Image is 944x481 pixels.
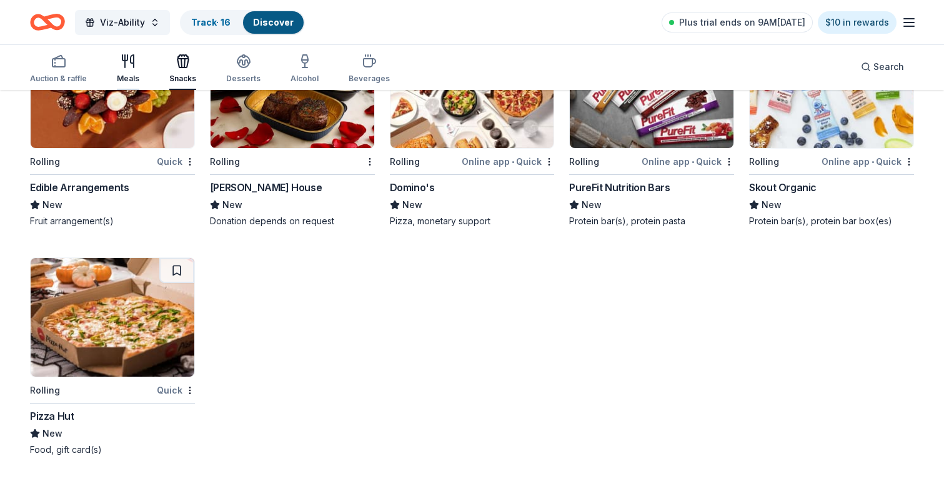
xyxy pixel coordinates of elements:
[662,12,813,32] a: Plus trial ends on 9AM[DATE]
[349,74,390,84] div: Beverages
[749,215,914,227] div: Protein bar(s), protein bar box(es)
[30,49,87,90] button: Auction & raffle
[569,180,670,195] div: PureFit Nutrition Bars
[390,29,555,227] a: Image for Domino's RollingOnline app•QuickDomino'sNewPizza, monetary support
[210,215,375,227] div: Donation depends on request
[30,74,87,84] div: Auction & raffle
[75,10,170,35] button: Viz-Ability
[291,49,319,90] button: Alcohol
[117,74,139,84] div: Meals
[390,180,435,195] div: Domino's
[226,49,261,90] button: Desserts
[30,257,195,456] a: Image for Pizza HutRollingQuickPizza HutNewFood, gift card(s)
[30,7,65,37] a: Home
[569,215,734,227] div: Protein bar(s), protein pasta
[582,197,602,212] span: New
[642,154,734,169] div: Online app Quick
[873,59,904,74] span: Search
[390,154,420,169] div: Rolling
[226,74,261,84] div: Desserts
[222,197,242,212] span: New
[169,49,196,90] button: Snacks
[692,157,694,167] span: •
[30,215,195,227] div: Fruit arrangement(s)
[679,15,805,30] span: Plus trial ends on 9AM[DATE]
[749,29,914,227] a: Image for Skout Organic3 applieslast weekRollingOnline app•QuickSkout OrganicNewProtein bar(s), p...
[169,74,196,84] div: Snacks
[31,258,194,377] img: Image for Pizza Hut
[872,157,874,167] span: •
[30,409,74,424] div: Pizza Hut
[30,383,60,398] div: Rolling
[402,197,422,212] span: New
[157,382,195,398] div: Quick
[210,154,240,169] div: Rolling
[822,154,914,169] div: Online app Quick
[512,157,514,167] span: •
[253,17,294,27] a: Discover
[390,215,555,227] div: Pizza, monetary support
[749,180,817,195] div: Skout Organic
[569,154,599,169] div: Rolling
[180,10,305,35] button: Track· 16Discover
[291,74,319,84] div: Alcohol
[349,49,390,90] button: Beverages
[117,49,139,90] button: Meals
[30,180,129,195] div: Edible Arrangements
[42,197,62,212] span: New
[210,180,322,195] div: [PERSON_NAME] House
[30,154,60,169] div: Rolling
[818,11,897,34] a: $10 in rewards
[569,29,734,227] a: Image for PureFit Nutrition BarsRollingOnline app•QuickPureFit Nutrition BarsNewProtein bar(s), p...
[191,17,231,27] a: Track· 16
[100,15,145,30] span: Viz-Ability
[762,197,782,212] span: New
[749,154,779,169] div: Rolling
[851,54,914,79] button: Search
[42,426,62,441] span: New
[30,444,195,456] div: Food, gift card(s)
[210,29,375,227] a: Image for Ruth's Chris Steak HouseRolling[PERSON_NAME] HouseNewDonation depends on request
[30,29,195,227] a: Image for Edible ArrangementsRollingQuickEdible ArrangementsNewFruit arrangement(s)
[462,154,554,169] div: Online app Quick
[157,154,195,169] div: Quick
